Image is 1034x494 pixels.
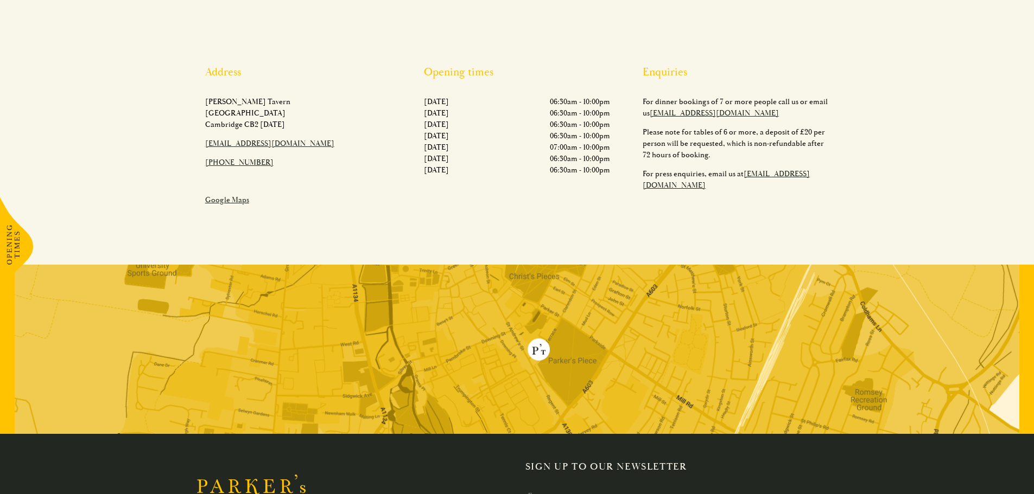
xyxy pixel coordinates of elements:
[550,119,610,130] p: 06:30am - 10:00pm
[550,107,610,119] p: 06:30am - 10:00pm
[643,126,829,161] p: Please note for tables of 6 or more, a deposit of £20 per person will be requested, which is non-...
[550,142,610,153] p: 07:00am - 10:00pm
[205,96,391,130] p: [PERSON_NAME] Tavern [GEOGRAPHIC_DATA] Cambridge CB2 [DATE]​
[643,96,829,119] p: For dinner bookings of 7 or more people call us or email us
[550,153,610,164] p: 06:30am - 10:00pm
[643,169,810,190] a: [EMAIL_ADDRESS][DOMAIN_NAME]
[424,107,449,119] p: [DATE]
[550,96,610,107] p: 06:30am - 10:00pm
[424,164,449,176] p: [DATE]
[424,153,449,164] p: [DATE]
[650,108,779,118] a: [EMAIL_ADDRESS][DOMAIN_NAME]
[424,119,449,130] p: [DATE]
[550,164,610,176] p: 06:30am - 10:00pm
[424,142,449,153] p: [DATE]
[550,130,610,142] p: 06:30am - 10:00pm
[525,461,838,473] h2: Sign up to our newsletter
[205,66,391,79] h2: Address
[205,139,334,148] a: [EMAIL_ADDRESS][DOMAIN_NAME]
[15,265,1019,434] img: map
[643,66,829,79] h2: Enquiries
[424,96,449,107] p: [DATE]
[424,66,610,79] h2: Opening times
[205,195,249,204] a: Google Maps
[424,130,449,142] p: [DATE]
[643,168,829,191] p: For press enquiries, email us at
[205,158,274,167] a: [PHONE_NUMBER]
